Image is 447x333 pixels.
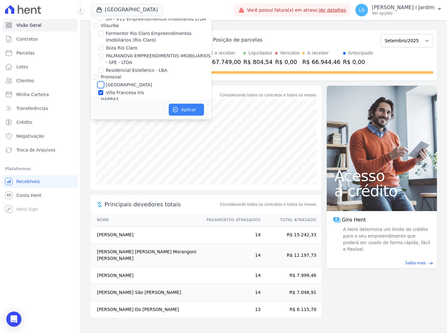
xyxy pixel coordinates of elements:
td: [PERSON_NAME] [PERSON_NAME] Morangoni [PERSON_NAME] [91,244,201,267]
label: HABRAS [101,97,119,102]
td: 14 [201,284,261,301]
label: Villa Francesa Iris [106,89,144,96]
span: Principais devedores totais [105,200,219,209]
span: Acesso [334,168,429,183]
th: Pagamentos Atrasados [201,214,261,227]
span: Crédito [16,119,32,125]
a: Troca de Arquivos [3,144,78,156]
label: On - V11 Empreendimentos Imobiliários LTDA [106,16,206,22]
label: Vilaurbe [101,23,119,28]
a: Crédito [3,116,78,129]
span: Negativação [16,133,44,139]
div: Considerando todos os contratos e todos os meses [220,92,316,98]
div: R$ 804,54 [243,58,273,66]
div: R$ 0,00 [275,58,300,66]
a: Visão Geral [3,19,78,32]
a: Recebíveis [3,175,78,188]
span: Clientes [16,78,34,84]
td: R$ 6.115,70 [261,301,321,318]
button: LG [PERSON_NAME] i Jardim Ver opções [350,1,447,19]
a: Ver detalhes [319,8,346,13]
td: [PERSON_NAME] [91,227,201,244]
div: A receber [307,50,329,56]
td: 14 [201,244,261,267]
a: Minha Carteira [3,88,78,101]
span: a crédito [334,183,429,198]
span: Lotes [16,64,28,70]
a: Parcelas [3,47,78,59]
button: [GEOGRAPHIC_DATA] [91,4,163,16]
a: Lotes [3,60,78,73]
div: Vencidos [280,50,300,56]
td: 14 [201,227,261,244]
div: Antecipado [348,50,373,56]
a: Clientes [3,74,78,87]
label: PALMANOVA EMPREENDIMENTOS IMOBILIARIOS - SPE - LTDA [106,53,212,66]
span: Conta Hent [16,192,41,198]
td: [PERSON_NAME] São [PERSON_NAME] [91,284,201,301]
span: Troca de Arquivos [16,147,55,153]
div: Total a receber [203,50,241,56]
label: Residencial Estellencs - LBA [106,67,167,74]
div: Liquidados [248,50,272,56]
div: R$ 66.944,46 [302,58,340,66]
span: Saiba mais [405,260,426,266]
span: east [428,261,433,266]
span: Recebíveis [16,178,40,185]
span: A Hent determina um limite de crédito para o seu empreendimento que poderá ser usado de forma ráp... [342,226,431,253]
span: Transferências [16,105,48,112]
span: Visão Geral [16,22,42,28]
a: Conta Hent [3,189,78,202]
span: Minha Carteira [16,91,49,98]
button: Aplicar [169,104,204,116]
td: [PERSON_NAME] Do [PERSON_NAME] [91,301,201,318]
div: Plataformas [5,165,75,173]
td: R$ 7.999,46 [261,267,321,284]
td: 13 [201,301,261,318]
th: Nome [91,214,201,227]
td: 14 [201,267,261,284]
td: R$ 7.048,91 [261,284,321,301]
span: LG [359,8,365,12]
div: Posição de parcelas [213,36,263,44]
td: [PERSON_NAME] [91,267,201,284]
label: Promoval [101,74,121,79]
label: Formentor Rio Claro Empreendimentos Imobiliários (Rio Claro) [106,30,212,43]
span: Giro Hent [342,216,366,224]
div: R$ 67.749,00 [203,58,241,66]
p: [PERSON_NAME] i Jardim [372,4,434,11]
label: [GEOGRAPHIC_DATA] [106,82,152,88]
a: Transferências [3,102,78,115]
a: Contratos [3,33,78,45]
div: R$ 0,00 [343,58,373,66]
th: Total Atrasado [261,214,321,227]
span: Considerando todos os contratos e todos os meses [220,202,316,207]
a: Negativação [3,130,78,142]
p: Ver opções [372,11,434,16]
td: R$ 15.242,33 [261,227,321,244]
td: R$ 12.197,73 [261,244,321,267]
span: Você possui fatura(s) em atraso. [247,7,346,14]
a: Saiba mais east [331,260,433,266]
label: Ibiza Rio Claro [106,45,137,51]
div: Open Intercom Messenger [6,312,21,327]
span: Parcelas [16,50,35,56]
span: Contratos [16,36,38,42]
